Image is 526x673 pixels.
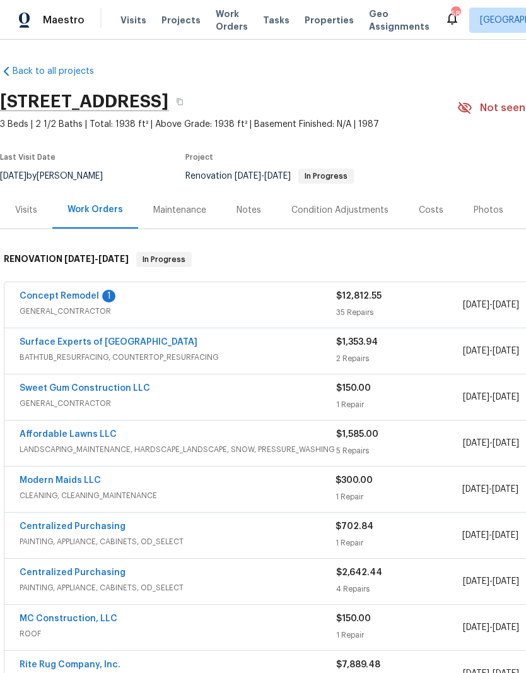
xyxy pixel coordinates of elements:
[493,393,519,402] span: [DATE]
[336,522,373,531] span: $702.84
[263,16,289,25] span: Tasks
[462,531,489,540] span: [DATE]
[161,14,201,27] span: Projects
[20,568,126,577] a: Centralized Purchasing
[20,660,120,669] a: Rite Rug Company, Inc.
[336,352,463,365] div: 2 Repairs
[237,204,261,217] div: Notes
[492,485,518,494] span: [DATE]
[463,439,489,448] span: [DATE]
[20,397,336,410] span: GENERAL_CONTRACTOR
[336,629,463,641] div: 1 Repair
[463,347,489,355] span: [DATE]
[463,301,489,309] span: [DATE]
[336,384,371,393] span: $150.00
[369,8,430,33] span: Geo Assignments
[492,531,518,540] span: [DATE]
[20,489,336,502] span: CLEANING, CLEANING_MAINTENANCE
[493,577,519,586] span: [DATE]
[336,398,463,411] div: 1 Repair
[462,483,518,496] span: -
[305,14,354,27] span: Properties
[336,491,462,503] div: 1 Repair
[120,14,146,27] span: Visits
[15,204,37,217] div: Visits
[20,351,336,364] span: BATHTUB_RESURFACING, COUNTERTOP_RESURFACING
[67,203,123,216] div: Work Orders
[336,537,462,549] div: 1 Repair
[20,535,336,548] span: PAINTING, APPLIANCE, CABINETS, OD_SELECT
[336,583,463,595] div: 4 Repairs
[43,14,85,27] span: Maestro
[20,384,150,393] a: Sweet Gum Construction LLC
[216,8,248,33] span: Work Orders
[336,306,463,319] div: 35 Repairs
[300,172,353,180] span: In Progress
[64,254,95,263] span: [DATE]
[336,476,373,485] span: $300.00
[463,437,519,450] span: -
[235,172,261,181] span: [DATE]
[336,338,378,347] span: $1,353.94
[336,444,463,457] div: 5 Repairs
[463,621,519,634] span: -
[419,204,443,217] div: Costs
[137,253,190,266] span: In Progress
[20,443,336,456] span: LANDSCAPING_MAINTENANCE, HARDSCAPE_LANDSCAPE, SNOW, PRESSURE_WASHING
[336,292,382,301] span: $12,812.55
[463,577,489,586] span: [DATE]
[20,614,117,623] a: MC Construction, LLC
[20,338,197,347] a: Surface Experts of [GEOGRAPHIC_DATA]
[291,204,389,217] div: Condition Adjustments
[336,614,371,623] span: $150.00
[451,8,460,20] div: 58
[493,439,519,448] span: [DATE]
[102,290,115,302] div: 1
[20,292,99,301] a: Concept Remodel
[493,623,519,632] span: [DATE]
[98,254,129,263] span: [DATE]
[462,485,489,494] span: [DATE]
[336,660,380,669] span: $7,889.48
[20,430,117,439] a: Affordable Lawns LLC
[185,153,213,161] span: Project
[336,430,378,439] span: $1,585.00
[20,476,101,485] a: Modern Maids LLC
[463,299,519,311] span: -
[20,628,336,640] span: ROOF
[336,568,382,577] span: $2,642.44
[463,345,519,357] span: -
[20,305,336,318] span: GENERAL_CONTRACTOR
[20,522,126,531] a: Centralized Purchasing
[4,252,129,267] h6: RENOVATION
[264,172,291,181] span: [DATE]
[463,575,519,588] span: -
[64,254,129,263] span: -
[185,172,354,181] span: Renovation
[168,90,191,113] button: Copy Address
[462,529,518,542] span: -
[474,204,503,217] div: Photos
[493,347,519,355] span: [DATE]
[153,204,206,217] div: Maintenance
[463,393,489,402] span: [DATE]
[493,301,519,309] span: [DATE]
[463,623,489,632] span: [DATE]
[463,391,519,403] span: -
[235,172,291,181] span: -
[20,581,336,594] span: PAINTING, APPLIANCE, CABINETS, OD_SELECT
